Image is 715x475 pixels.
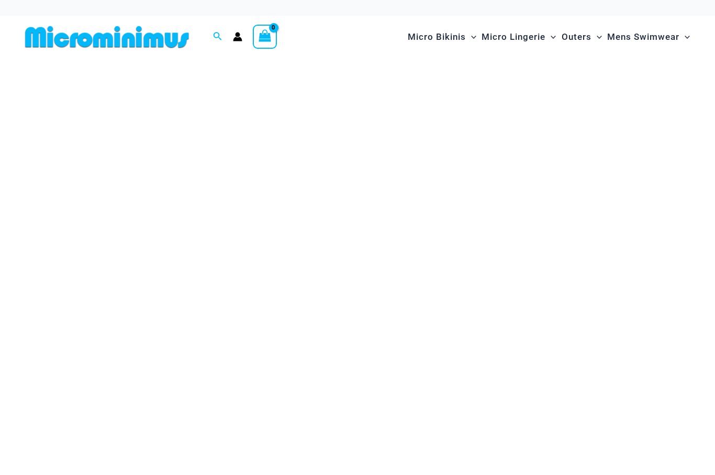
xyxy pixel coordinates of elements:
a: View Shopping Cart, empty [253,25,277,49]
span: Micro Lingerie [482,24,545,50]
span: Menu Toggle [466,24,476,50]
a: Account icon link [233,32,242,41]
span: Outers [562,24,591,50]
a: Mens SwimwearMenu ToggleMenu Toggle [605,21,692,53]
a: Search icon link [213,30,222,44]
span: Mens Swimwear [607,24,679,50]
a: Micro LingerieMenu ToggleMenu Toggle [479,21,558,53]
a: Micro BikinisMenu ToggleMenu Toggle [405,21,479,53]
a: OutersMenu ToggleMenu Toggle [559,21,605,53]
span: Menu Toggle [679,24,690,50]
img: MM SHOP LOGO FLAT [21,25,193,49]
nav: Site Navigation [404,19,694,55]
span: Menu Toggle [591,24,602,50]
span: Menu Toggle [545,24,556,50]
span: Micro Bikinis [408,24,466,50]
